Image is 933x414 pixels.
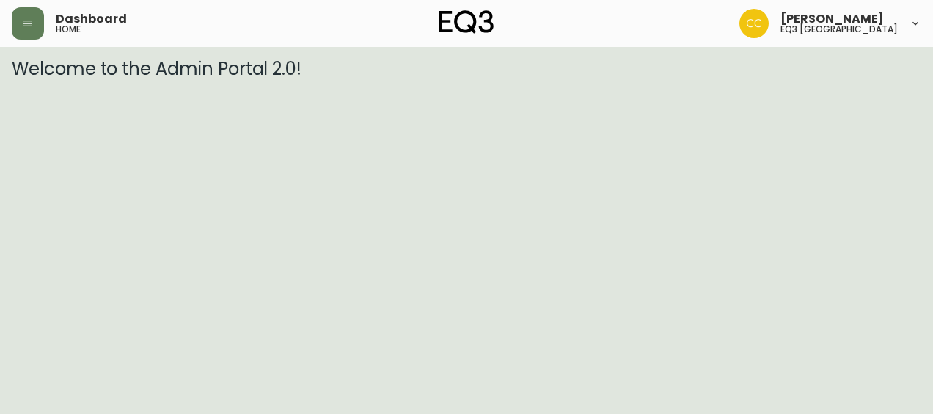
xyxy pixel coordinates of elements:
span: Dashboard [56,13,127,25]
h5: home [56,25,81,34]
span: [PERSON_NAME] [780,13,884,25]
img: e5ae74ce19ac3445ee91f352311dd8f4 [739,9,769,38]
img: logo [439,10,494,34]
h5: eq3 [GEOGRAPHIC_DATA] [780,25,898,34]
h3: Welcome to the Admin Portal 2.0! [12,59,921,79]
